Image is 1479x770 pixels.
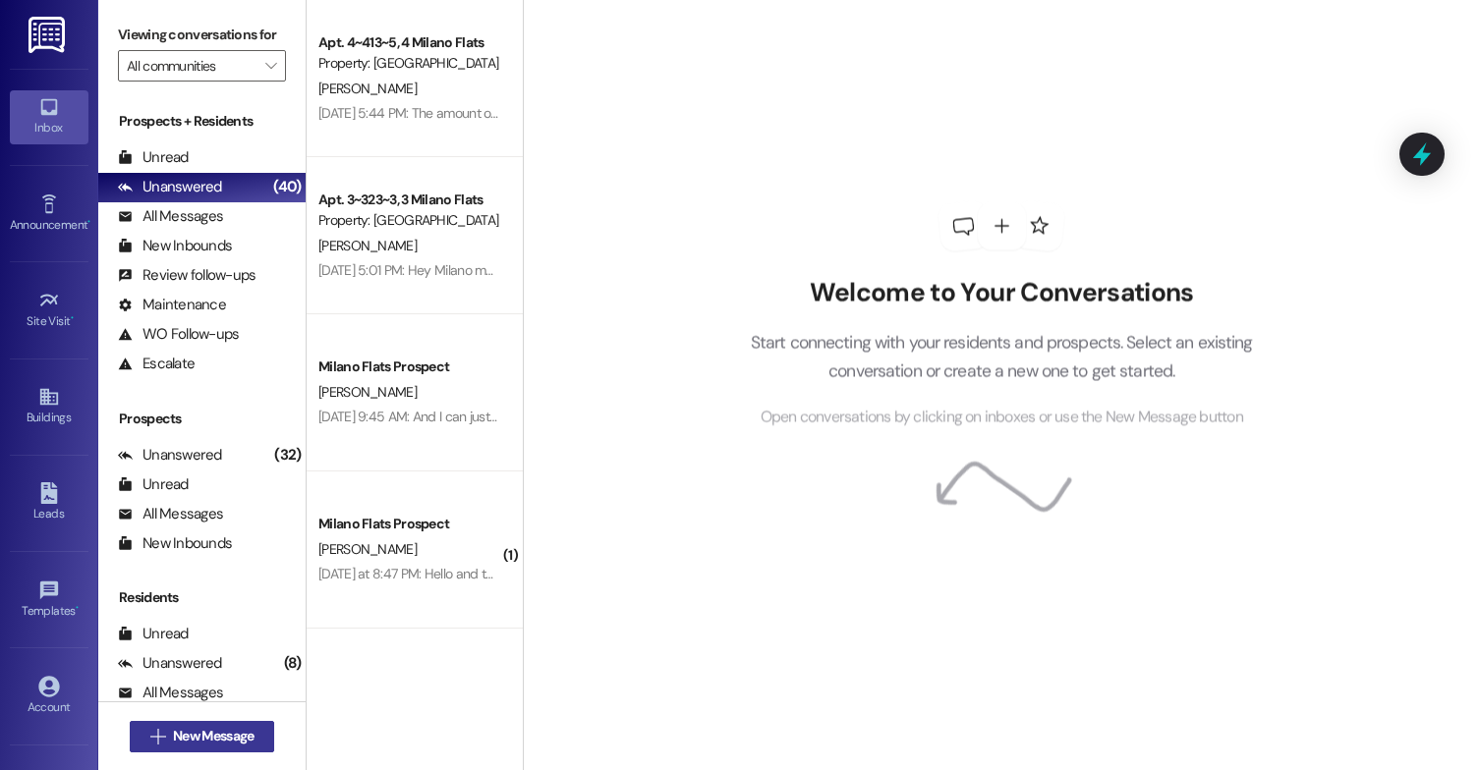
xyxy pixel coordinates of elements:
[268,172,306,202] div: (40)
[10,574,88,627] a: Templates •
[173,726,254,746] span: New Message
[87,215,90,229] span: •
[318,383,417,401] span: [PERSON_NAME]
[127,50,255,82] input: All communities
[118,147,189,168] div: Unread
[265,58,276,74] i: 
[98,409,306,429] div: Prospects
[118,624,189,644] div: Unread
[318,190,500,210] div: Apt. 3~323~3, 3 Milano Flats
[720,329,1282,385] p: Start connecting with your residents and prospects. Select an existing conversation or create a n...
[318,357,500,377] div: Milano Flats Prospect
[10,380,88,433] a: Buildings
[118,653,222,674] div: Unanswered
[130,721,275,752] button: New Message
[28,17,69,53] img: ResiDesk Logo
[118,504,223,524] div: All Messages
[118,683,223,703] div: All Messages
[118,20,286,50] label: Viewing conversations for
[761,405,1243,429] span: Open conversations by clicking on inboxes or use the New Message button
[269,440,306,470] div: (32)
[318,237,417,254] span: [PERSON_NAME]
[10,670,88,723] a: Account
[118,474,189,495] div: Unread
[118,206,223,227] div: All Messages
[318,32,500,53] div: Apt. 4~413~5, 4 Milano Flats
[118,236,232,256] div: New Inbounds
[318,80,417,97] span: [PERSON_NAME]
[118,324,239,345] div: WO Follow-ups
[71,311,74,325] span: •
[98,587,306,608] div: Residents
[279,648,307,679] div: (8)
[98,111,306,132] div: Prospects + Residents
[118,295,226,315] div: Maintenance
[318,261,1177,279] div: [DATE] 5:01 PM: Hey Milano management. I have a summer contract and I went home for the 2nd half ...
[118,533,232,554] div: New Inbounds
[318,540,417,558] span: [PERSON_NAME]
[150,729,165,744] i: 
[10,284,88,337] a: Site Visit •
[720,277,1282,308] h2: Welcome to Your Conversations
[118,177,222,197] div: Unanswered
[10,90,88,143] a: Inbox
[76,601,79,615] span: •
[118,265,256,286] div: Review follow-ups
[318,408,547,425] div: [DATE] 9:45 AM: And I can just like resign
[10,476,88,529] a: Leads
[118,354,195,374] div: Escalate
[318,104,670,122] div: [DATE] 5:44 PM: The amount of litter on the parking lot is crazy
[318,514,500,534] div: Milano Flats Prospect
[318,210,500,231] div: Property: [GEOGRAPHIC_DATA] Flats
[118,445,222,466] div: Unanswered
[318,53,500,74] div: Property: [GEOGRAPHIC_DATA] Flats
